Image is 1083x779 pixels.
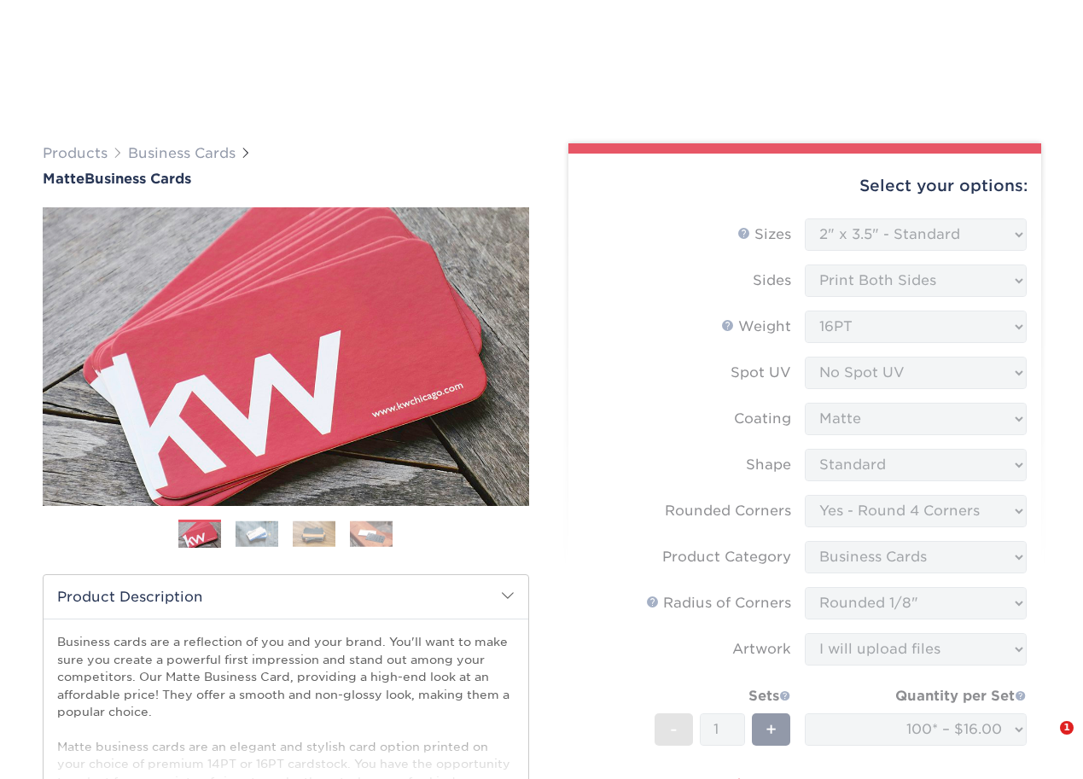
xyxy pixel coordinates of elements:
[43,171,529,187] a: MatteBusiness Cards
[43,171,529,187] h1: Business Cards
[44,575,528,619] h2: Product Description
[1060,721,1074,735] span: 1
[43,145,108,161] a: Products
[236,520,278,547] img: Business Cards 02
[43,113,529,600] img: Matte 01
[43,171,84,187] span: Matte
[293,520,335,547] img: Business Cards 03
[178,514,221,556] img: Business Cards 01
[350,520,393,547] img: Business Cards 04
[128,145,236,161] a: Business Cards
[582,154,1028,218] div: Select your options:
[1025,721,1066,762] iframe: Intercom live chat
